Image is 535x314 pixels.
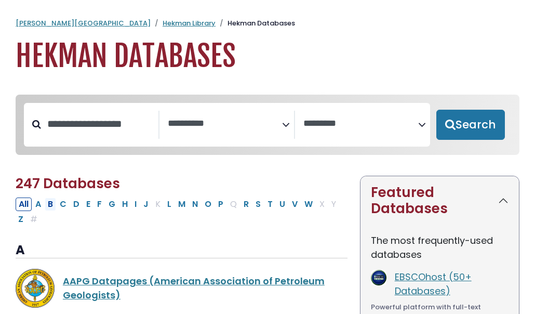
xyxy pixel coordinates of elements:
textarea: Search [303,119,418,129]
button: Filter Results W [301,198,316,211]
button: Filter Results E [83,198,93,211]
button: Filter Results M [175,198,189,211]
button: Filter Results S [252,198,264,211]
button: Filter Results I [131,198,140,211]
button: Filter Results R [240,198,252,211]
div: Alpha-list to filter by first letter of database name [16,197,340,225]
button: Filter Results U [276,198,288,211]
button: Filter Results G [105,198,118,211]
input: Search database by title or keyword [41,115,158,133]
button: Submit for Search Results [436,110,505,140]
button: Filter Results N [189,198,201,211]
button: Filter Results Z [15,213,26,226]
a: [PERSON_NAME][GEOGRAPHIC_DATA] [16,18,151,28]
button: All [16,198,32,211]
nav: Search filters [16,95,519,155]
li: Hekman Databases [216,18,295,29]
button: Filter Results B [45,198,56,211]
button: Filter Results P [215,198,226,211]
button: Filter Results A [32,198,44,211]
button: Filter Results H [119,198,131,211]
a: AAPG Datapages (American Association of Petroleum Geologists) [63,274,325,302]
button: Featured Databases [360,176,519,225]
p: The most frequently-used databases [371,233,509,261]
button: Filter Results L [164,198,175,211]
h1: Hekman Databases [16,39,519,74]
a: Hekman Library [163,18,216,28]
button: Filter Results V [289,198,301,211]
textarea: Search [168,119,282,129]
nav: breadcrumb [16,18,519,29]
button: Filter Results J [140,198,152,211]
button: Filter Results T [264,198,276,211]
span: 247 Databases [16,174,120,193]
button: Filter Results O [202,198,215,211]
button: Filter Results C [57,198,70,211]
a: EBSCOhost (50+ Databases) [395,270,472,297]
button: Filter Results F [94,198,105,211]
button: Filter Results D [70,198,83,211]
h3: A [16,243,347,258]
